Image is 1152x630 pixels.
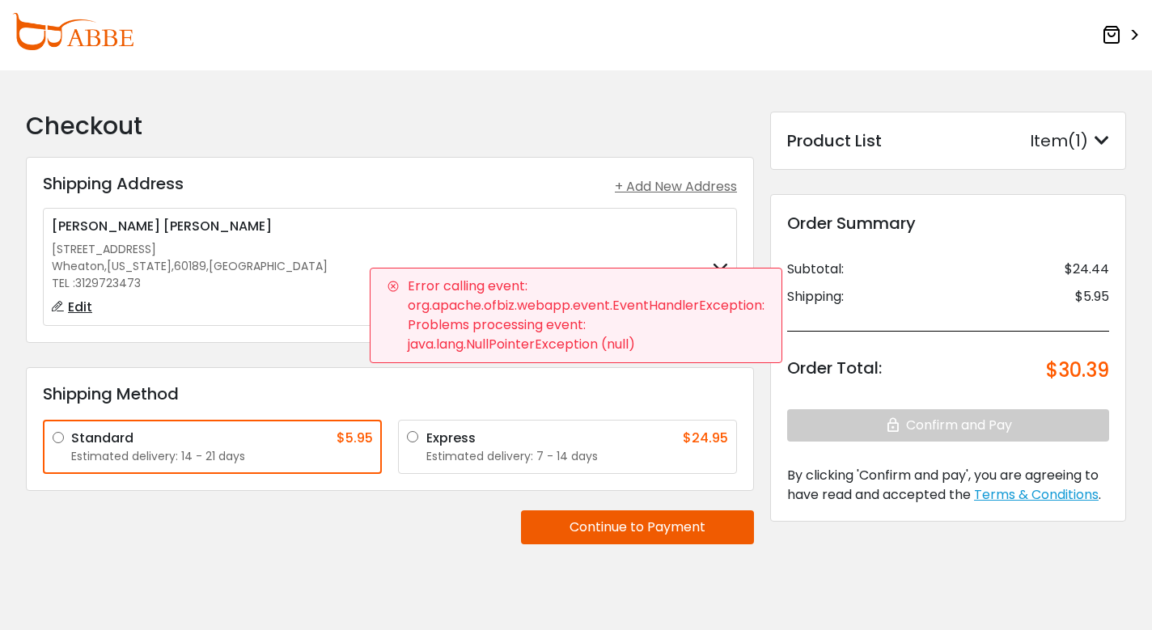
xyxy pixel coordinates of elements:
span: [PERSON_NAME] [163,217,272,235]
span: By clicking 'Confirm and pay', you are agreeing to have read and accepted the [787,466,1099,504]
span: Wheaton [52,258,104,275]
div: $24.44 [1065,260,1109,279]
span: [US_STATE] [107,258,172,275]
div: + Add New Address [615,177,737,197]
div: Item(1) [1030,129,1109,153]
div: . [787,466,1109,505]
span: > [1124,21,1140,50]
span: 3129723473 [75,275,141,291]
h3: Shipping Method [43,384,737,404]
div: TEL : [52,275,328,292]
div: Standard [71,429,133,448]
div: Subtotal: [787,260,844,279]
button: Continue to Payment [521,510,754,544]
span: [PERSON_NAME] [52,217,160,235]
h2: Checkout [26,112,754,141]
div: Error calling event: org.apache.ofbiz.webapp.event.EventHandlerException: Problems processing eve... [408,277,765,354]
span: Terms & Conditions [974,485,1099,504]
div: Estimated delivery: 14 - 21 days [71,448,373,465]
span: 60189 [174,258,206,275]
div: Order Total: [787,356,882,385]
div: Product List [787,129,882,153]
img: abbeglasses.com [12,13,133,50]
span: Edit [68,298,92,316]
div: $5.95 [1075,287,1109,307]
div: $5.95 [337,429,373,448]
div: $30.39 [1046,356,1109,385]
div: , , , [52,258,328,275]
div: Shipping: [787,287,844,307]
span: [STREET_ADDRESS] [52,241,156,257]
div: Express [426,429,476,448]
div: $24.95 [683,429,728,448]
a: > [1102,20,1140,50]
h3: Shipping Address [43,174,184,193]
div: Order Summary [787,211,1109,235]
span: [GEOGRAPHIC_DATA] [209,258,328,275]
div: Estimated delivery: 7 - 14 days [426,448,728,465]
